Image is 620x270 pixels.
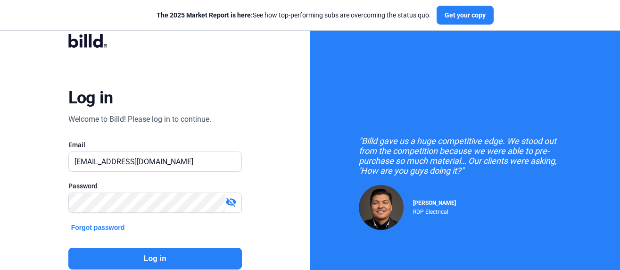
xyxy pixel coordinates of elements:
[68,181,242,191] div: Password
[359,185,404,230] img: Raul Pacheco
[68,222,128,233] button: Forgot password
[68,114,211,125] div: Welcome to Billd! Please log in to continue.
[413,206,456,215] div: RDP Electrical
[157,10,431,20] div: See how top-performing subs are overcoming the status quo.
[359,136,571,176] div: "Billd gave us a huge competitive edge. We stood out from the competition because we were able to...
[68,140,242,150] div: Email
[68,248,242,270] button: Log in
[68,87,113,108] div: Log in
[225,196,237,208] mat-icon: visibility_off
[413,200,456,206] span: [PERSON_NAME]
[437,6,494,25] button: Get your copy
[157,11,253,19] span: The 2025 Market Report is here:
